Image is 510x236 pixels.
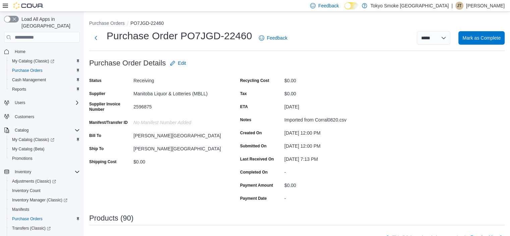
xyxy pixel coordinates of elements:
[284,75,374,83] div: $0.00
[89,31,103,45] button: Next
[12,137,54,142] span: My Catalog (Classic)
[344,2,358,9] input: Dark Mode
[15,100,25,105] span: Users
[12,146,45,152] span: My Catalog (Beta)
[9,154,80,162] span: Promotions
[256,31,290,45] a: Feedback
[9,76,80,84] span: Cash Management
[89,78,102,83] label: Status
[89,20,505,28] nav: An example of EuiBreadcrumbs
[9,66,80,75] span: Purchase Orders
[466,2,505,10] p: [PERSON_NAME]
[9,187,80,195] span: Inventory Count
[457,2,461,10] span: JT
[284,141,374,149] div: [DATE] 12:00 PM
[318,2,339,9] span: Feedback
[12,126,80,134] span: Catalog
[15,128,29,133] span: Catalog
[12,216,43,222] span: Purchase Orders
[9,215,45,223] a: Purchase Orders
[133,143,223,151] div: [PERSON_NAME][GEOGRAPHIC_DATA]
[89,120,128,125] label: Manifest/Transfer ID
[284,180,374,188] div: $0.00
[133,117,223,125] div: No Manifest Number added
[9,196,80,204] span: Inventory Manager (Classic)
[89,59,166,67] h3: Purchase Order Details
[462,35,501,41] span: Mark as Complete
[284,193,374,201] div: -
[284,101,374,109] div: [DATE]
[12,156,33,161] span: Promotions
[12,47,80,56] span: Home
[89,214,133,222] h3: Products (90)
[284,88,374,96] div: $0.00
[12,207,29,212] span: Manifests
[12,58,54,64] span: My Catalog (Classic)
[9,136,80,144] span: My Catalog (Classic)
[451,2,453,10] p: |
[240,170,268,175] label: Completed On
[240,196,267,201] label: Payment Date
[12,197,67,203] span: Inventory Manager (Classic)
[7,224,82,233] a: Transfers (Classic)
[89,159,116,164] label: Shipping Cost
[7,195,82,205] a: Inventory Manager (Classic)
[1,111,82,121] button: Customers
[284,114,374,123] div: Imported from Corral0820.csv
[12,113,37,121] a: Customers
[240,104,248,109] label: ETA
[13,2,44,9] img: Cova
[12,99,80,107] span: Users
[9,145,47,153] a: My Catalog (Beta)
[9,196,70,204] a: Inventory Manager (Classic)
[9,57,57,65] a: My Catalog (Classic)
[9,187,43,195] a: Inventory Count
[371,2,449,10] p: Tokyo Smoke [GEOGRAPHIC_DATA]
[267,35,287,41] span: Feedback
[12,99,28,107] button: Users
[89,101,131,112] label: Supplier Invoice Number
[1,47,82,56] button: Home
[133,75,223,83] div: Receiving
[240,117,251,123] label: Notes
[12,226,51,231] span: Transfers (Classic)
[89,133,101,138] label: Bill To
[7,186,82,195] button: Inventory Count
[12,87,26,92] span: Reports
[15,169,31,175] span: Inventory
[167,56,189,70] button: Edit
[133,101,223,109] div: 2596875
[12,126,31,134] button: Catalog
[240,91,247,96] label: Tax
[9,57,80,65] span: My Catalog (Classic)
[133,88,223,96] div: Manitoba Liquor & Lotteries (MBLL)
[15,49,25,54] span: Home
[240,130,262,136] label: Created On
[7,75,82,85] button: Cash Management
[240,183,273,188] label: Payment Amount
[9,224,53,232] a: Transfers (Classic)
[240,156,274,162] label: Last Received On
[7,205,82,214] button: Manifests
[89,146,104,151] label: Ship To
[107,29,252,43] h1: Purchase Order PO7JGD-22460
[9,85,29,93] a: Reports
[9,66,45,75] a: Purchase Orders
[1,126,82,135] button: Catalog
[12,68,43,73] span: Purchase Orders
[7,135,82,144] a: My Catalog (Classic)
[7,154,82,163] button: Promotions
[130,20,164,26] button: PO7JGD-22460
[9,85,80,93] span: Reports
[178,60,186,66] span: Edit
[9,224,80,232] span: Transfers (Classic)
[12,112,80,121] span: Customers
[1,167,82,177] button: Inventory
[9,154,35,162] a: Promotions
[12,168,80,176] span: Inventory
[9,205,32,214] a: Manifests
[240,78,269,83] label: Recycling Cost
[133,130,223,138] div: [PERSON_NAME][GEOGRAPHIC_DATA]
[458,31,505,45] button: Mark as Complete
[12,77,46,83] span: Cash Management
